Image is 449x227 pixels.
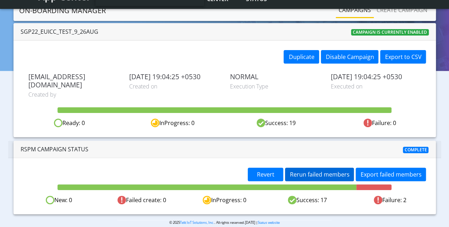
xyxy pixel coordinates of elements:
span: Revert [257,171,274,178]
a: Telit IoT Solutions, Inc. [180,220,214,225]
img: In progress [203,196,211,204]
span: RSPM Campaign Status [21,145,88,153]
button: Rerun failed members [285,168,354,181]
button: Export to CSV [380,50,426,64]
span: [DATE] 19:04:25 +0530 [330,72,421,81]
img: fail.svg [363,119,372,127]
button: Duplicate [284,50,319,64]
span: Created on [129,82,219,91]
img: Failed [117,196,126,204]
button: Revert [248,168,283,181]
a: Status website [258,220,280,225]
span: [DATE] 19:04:25 +0530 [129,72,219,81]
a: On-Boarding Manager [19,4,106,18]
div: Failure: 0 [328,119,431,128]
div: New: 0 [18,196,100,205]
a: Create campaign [374,3,430,17]
span: Executed on [330,82,421,91]
div: InProgress: 0 [183,196,266,205]
div: Failed create: 0 [100,196,183,205]
img: Failed [374,196,382,204]
p: © 2025 . All rights reserved.[DATE] | [117,220,332,225]
a: Campaigns [336,3,374,17]
img: Success [288,196,296,204]
img: success.svg [257,119,265,127]
button: Export failed members [356,168,426,181]
div: Failure: 2 [349,196,431,205]
div: Success: 19 [225,119,328,128]
img: Ready [46,196,54,204]
div: Success: 17 [266,196,349,205]
span: Created by [28,90,119,99]
img: in-progress.svg [151,119,159,127]
span: NORMAL [230,72,320,81]
span: [EMAIL_ADDRESS][DOMAIN_NAME] [28,72,119,89]
span: Campaign is currently enabled [351,29,429,36]
span: Execution Type [230,82,320,91]
img: ready.svg [54,119,62,127]
div: SGP22_EUICC_Test_9_26AUg [21,27,98,36]
span: Rerun failed members [290,171,349,178]
span: Complete [403,147,429,153]
div: Ready: 0 [18,119,121,128]
div: InProgress: 0 [121,119,224,128]
button: Disable Campaign [321,50,378,64]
